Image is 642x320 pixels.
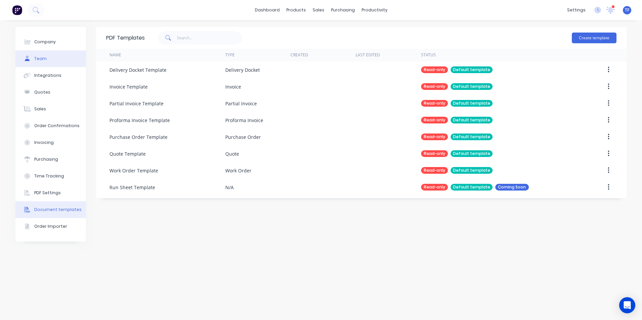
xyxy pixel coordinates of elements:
div: Read-only [421,83,448,90]
div: Read-only [421,117,448,123]
div: Quotes [34,89,50,95]
div: Document templates [34,207,82,213]
div: Read-only [421,100,448,107]
div: Work Order [225,167,251,174]
div: Integrations [34,72,61,78]
div: Purchase Order [225,134,261,141]
a: dashboard [251,5,283,15]
button: Time Tracking [15,168,86,184]
div: Order Confirmations [34,123,80,129]
div: N/A [225,184,234,191]
button: Create template [572,33,616,43]
div: Coming Soon [495,184,529,191]
span: TF [625,7,629,13]
div: Quote [225,150,239,157]
button: Team [15,50,86,67]
div: Quote Template [109,150,146,157]
div: Partial Invoice Template [109,100,164,107]
div: Name [109,52,121,58]
div: Read-only [421,184,448,191]
div: Default template [451,150,493,157]
div: Time Tracking [34,173,64,179]
div: Read-only [421,66,448,73]
div: Default template [451,66,493,73]
div: Status [421,52,436,58]
button: Purchasing [15,151,86,168]
div: Partial Invoice [225,100,257,107]
div: Read-only [421,134,448,140]
div: Read-only [421,150,448,157]
div: sales [309,5,328,15]
button: PDF Settings [15,184,86,201]
button: Quotes [15,84,86,101]
div: Purchasing [34,156,58,162]
div: PDF Templates [106,34,145,42]
div: Invoice Template [109,83,148,90]
div: Team [34,56,47,62]
div: Default template [451,83,493,90]
div: Created [290,52,308,58]
button: Invoicing [15,134,86,151]
div: Default template [451,100,493,107]
div: Delivery Docket [225,66,260,73]
div: products [283,5,309,15]
div: Work Order Template [109,167,158,174]
div: Default template [451,117,493,123]
div: Default template [451,167,493,174]
div: productivity [358,5,391,15]
div: Invoice [225,83,241,90]
button: Sales [15,101,86,117]
div: Default template [451,184,493,191]
div: Delivery Docket Template [109,66,167,73]
button: Company [15,34,86,50]
div: Type [225,52,235,58]
div: Sales [34,106,46,112]
div: Proforma Invoice Template [109,117,170,124]
div: Order Importer [34,223,67,229]
button: Order Confirmations [15,117,86,134]
div: Company [34,39,56,45]
div: purchasing [328,5,358,15]
div: Run Sheet Template [109,184,155,191]
div: Invoicing [34,140,54,146]
div: Read-only [421,167,448,174]
button: Integrations [15,67,86,84]
div: Proforma Invoice [225,117,263,124]
div: PDF Settings [34,190,61,196]
input: Search... [177,31,242,45]
button: Document templates [15,201,86,218]
div: settings [564,5,589,15]
div: Default template [451,134,493,140]
button: Order Importer [15,218,86,235]
div: Purchase Order Template [109,134,168,141]
div: Last Edited [356,52,380,58]
div: Open Intercom Messenger [619,297,635,313]
img: Factory [12,5,22,15]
